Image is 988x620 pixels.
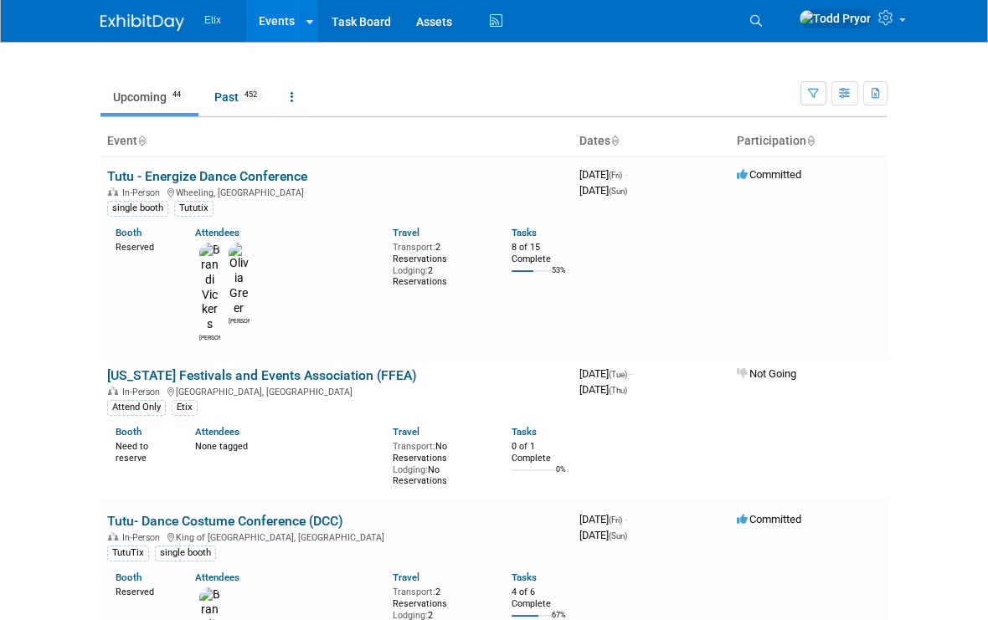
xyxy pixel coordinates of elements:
div: Etix [172,400,198,415]
div: Brandi Vickers [199,332,220,342]
span: [DATE] [579,168,627,181]
div: Reserved [116,238,170,254]
div: Reserved [116,583,170,598]
a: Tutu - Energize Dance Conference [107,168,307,184]
div: None tagged [195,438,381,453]
span: - [625,513,627,525]
img: In-Person Event [108,532,118,541]
span: 452 [239,89,262,101]
div: single booth [155,546,216,561]
a: Attendees [195,426,239,438]
span: In-Person [122,187,165,198]
img: Brandi Vickers [199,243,220,332]
a: Upcoming44 [100,81,198,113]
td: 53% [552,266,566,289]
div: Attend Only [107,400,166,415]
img: In-Person Event [108,387,118,395]
span: Not Going [737,367,796,380]
th: Participation [730,127,888,156]
div: Tututix [174,201,214,216]
a: Attendees [195,571,239,583]
a: Tasks [512,227,537,238]
span: Lodging: [393,265,428,276]
div: 0 of 1 Complete [512,441,566,464]
a: Tasks [512,426,537,438]
span: Committed [737,168,801,181]
a: Sort by Event Name [137,134,146,147]
a: Booth [116,426,142,438]
span: (Sun) [609,531,627,541]
div: King of [GEOGRAPHIC_DATA], [GEOGRAPHIC_DATA] [107,530,566,543]
span: (Tue) [609,370,627,379]
div: Need to reserve [116,438,170,464]
a: Booth [116,571,142,583]
span: [DATE] [579,367,632,380]
span: - [630,367,632,380]
a: Tutu- Dance Costume Conference (DCC) [107,513,343,529]
span: In-Person [122,387,165,397]
a: Travel [393,426,419,438]
span: Transport: [393,441,435,452]
div: 8 of 15 Complete [512,242,566,264]
a: Booth [116,227,142,238]
span: [DATE] [579,184,627,197]
span: In-Person [122,532,165,543]
div: 2 Reservations 2 Reservations [393,238,486,288]
span: Transport: [393,242,435,253]
span: (Fri) [609,171,622,180]
img: Olivia Greer [229,243,250,315]
span: - [625,168,627,181]
img: ExhibitDay [100,14,184,31]
a: Tasks [512,571,537,583]
a: Travel [393,227,419,238]
span: Lodging: [393,464,428,475]
td: 0% [556,465,566,488]
a: Past452 [202,81,275,113]
span: Transport: [393,587,435,597]
span: (Sun) [609,187,627,196]
span: (Fri) [609,515,622,525]
th: Event [100,127,573,156]
div: Wheeling, [GEOGRAPHIC_DATA] [107,185,566,198]
a: [US_STATE] Festivals and Events Association (FFEA) [107,367,417,383]
img: Todd Pryor [799,9,872,28]
a: Sort by Start Date [610,134,619,147]
span: Committed [737,513,801,525]
span: Etix [204,14,221,26]
span: 44 [167,89,186,101]
img: In-Person Event [108,187,118,196]
span: (Thu) [609,386,627,395]
th: Dates [573,127,730,156]
div: 4 of 6 Complete [512,587,566,609]
a: Sort by Participation Type [806,134,815,147]
span: [DATE] [579,383,627,396]
a: Travel [393,571,419,583]
div: single booth [107,201,168,216]
span: [DATE] [579,529,627,541]
div: [GEOGRAPHIC_DATA], [GEOGRAPHIC_DATA] [107,384,566,397]
div: TutuTix [107,546,149,561]
a: Attendees [195,227,239,238]
div: Olivia Greer [229,315,250,325]
span: [DATE] [579,513,627,525]
div: No Reservations No Reservations [393,438,486,487]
